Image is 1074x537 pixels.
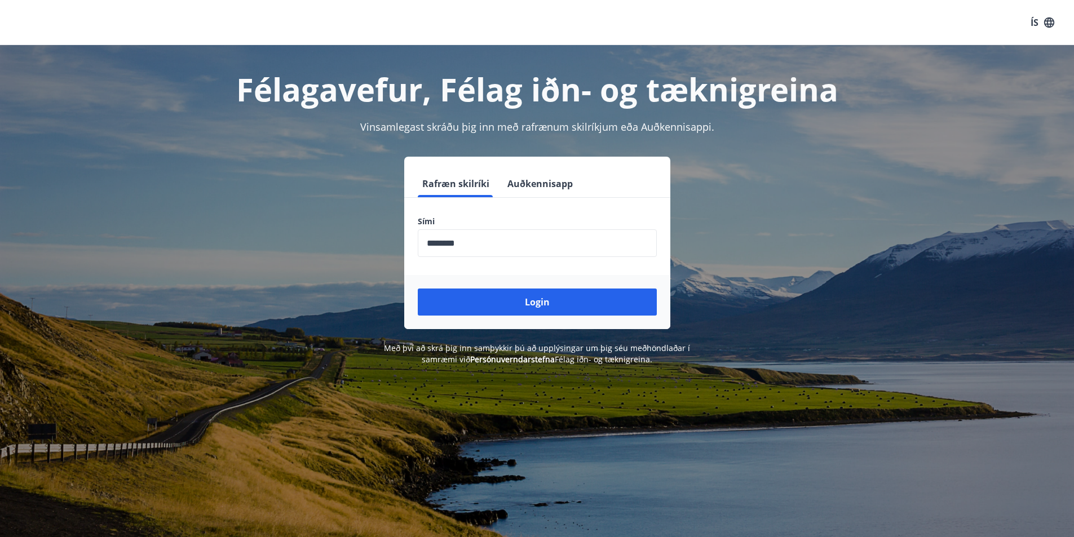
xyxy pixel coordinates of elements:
[145,68,930,110] h1: Félagavefur, Félag iðn- og tæknigreina
[418,216,657,227] label: Sími
[360,120,714,134] span: Vinsamlegast skráðu þig inn með rafrænum skilríkjum eða Auðkennisappi.
[418,289,657,316] button: Login
[503,170,577,197] button: Auðkennisapp
[384,343,690,365] span: Með því að skrá þig inn samþykkir þú að upplýsingar um þig séu meðhöndlaðar í samræmi við Félag i...
[418,170,494,197] button: Rafræn skilríki
[1024,12,1060,33] button: ÍS
[470,354,555,365] a: Persónuverndarstefna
